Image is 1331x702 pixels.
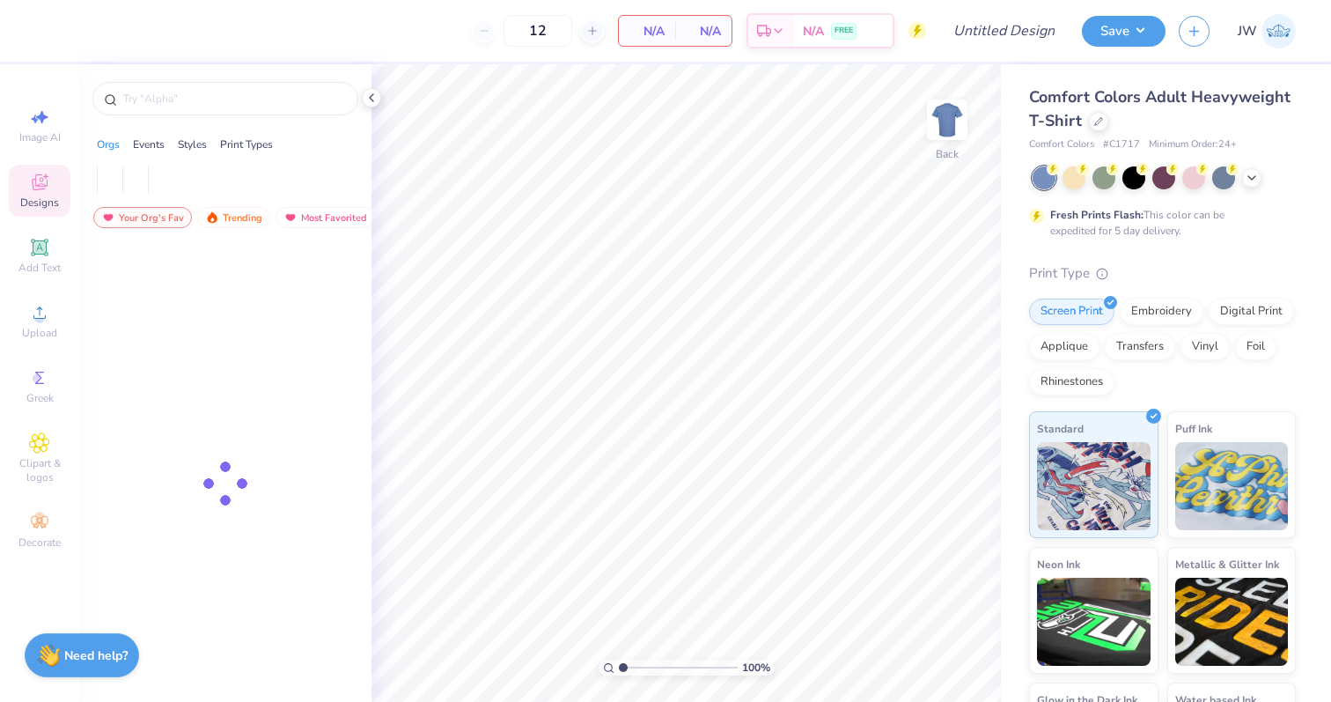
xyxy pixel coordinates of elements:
div: Transfers [1105,334,1175,360]
span: Designs [20,196,59,210]
img: Neon Ink [1037,578,1151,666]
div: Your Org's Fav [93,207,192,228]
span: Image AI [19,130,61,144]
button: Save [1082,16,1166,47]
img: most_fav.gif [283,211,298,224]
input: – – [504,15,572,47]
span: FREE [835,25,853,37]
img: most_fav.gif [101,211,115,224]
input: Try "Alpha" [121,90,347,107]
span: 100 % [742,660,770,676]
div: Applique [1029,334,1099,360]
span: Minimum Order: 24 + [1149,137,1237,152]
a: JW [1238,14,1296,48]
strong: Fresh Prints Flash: [1050,208,1143,222]
input: Untitled Design [939,13,1069,48]
span: Comfort Colors Adult Heavyweight T-Shirt [1029,86,1291,131]
div: This color can be expedited for 5 day delivery. [1050,207,1267,239]
span: Comfort Colors [1029,137,1094,152]
span: Greek [26,391,54,405]
div: Back [936,146,959,162]
span: # C1717 [1103,137,1140,152]
span: N/A [686,22,721,41]
img: Jane White [1261,14,1296,48]
div: Trending [197,207,270,228]
div: Foil [1235,334,1276,360]
span: Puff Ink [1175,419,1212,438]
span: N/A [803,22,824,41]
span: JW [1238,21,1257,41]
span: Upload [22,326,57,340]
span: Standard [1037,419,1084,438]
span: Neon Ink [1037,555,1080,573]
div: Styles [178,137,207,152]
div: Most Favorited [276,207,375,228]
div: Screen Print [1029,299,1114,325]
span: Clipart & logos [9,456,70,484]
div: Orgs [97,137,120,152]
img: Standard [1037,442,1151,530]
div: Digital Print [1209,299,1294,325]
div: Rhinestones [1029,369,1114,395]
span: Add Text [18,261,61,275]
img: Back [930,102,965,137]
div: Print Type [1029,263,1296,284]
div: Embroidery [1120,299,1203,325]
img: Metallic & Glitter Ink [1175,578,1289,666]
div: Vinyl [1180,334,1230,360]
img: Puff Ink [1175,442,1289,530]
span: Metallic & Glitter Ink [1175,555,1279,573]
div: Events [133,137,165,152]
strong: Need help? [64,647,128,664]
span: N/A [629,22,665,41]
span: Decorate [18,536,61,550]
img: trending.gif [205,211,219,224]
div: Print Types [220,137,273,152]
